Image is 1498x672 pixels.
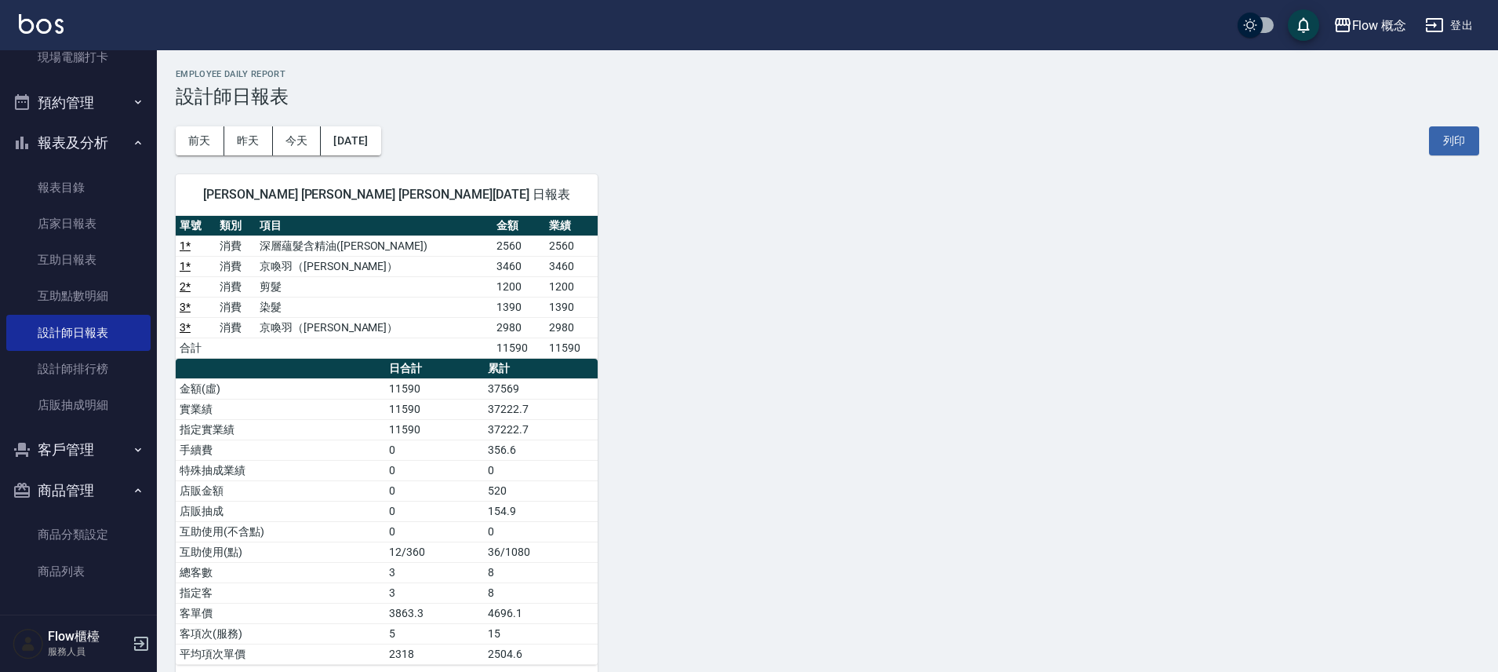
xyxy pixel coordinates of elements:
[493,317,545,338] td: 2980
[1352,16,1407,35] div: Flow 概念
[484,460,598,480] td: 0
[484,562,598,583] td: 8
[493,338,545,358] td: 11590
[493,276,545,297] td: 1200
[176,126,224,155] button: 前天
[48,645,128,659] p: 服務人員
[493,236,545,256] td: 2560
[484,440,598,460] td: 356.6
[385,583,484,603] td: 3
[256,256,493,276] td: 京喚羽（[PERSON_NAME]）
[48,629,128,645] h5: Flow櫃檯
[484,419,598,440] td: 37222.7
[176,623,385,644] td: 客項次(服務)
[545,236,598,256] td: 2560
[385,603,484,623] td: 3863.3
[256,216,493,236] th: 項目
[176,399,385,419] td: 實業績
[176,542,385,562] td: 互助使用(點)
[6,517,151,553] a: 商品分類設定
[224,126,273,155] button: 昨天
[6,553,151,590] a: 商品列表
[176,460,385,480] td: 特殊抽成業績
[545,256,598,276] td: 3460
[256,236,493,256] td: 深層蘊髮含精油([PERSON_NAME])
[176,338,216,358] td: 合計
[176,419,385,440] td: 指定實業績
[545,297,598,317] td: 1390
[385,644,484,664] td: 2318
[216,317,256,338] td: 消費
[6,315,151,351] a: 設計師日報表
[256,317,493,338] td: 京喚羽（[PERSON_NAME]）
[385,440,484,460] td: 0
[545,317,598,338] td: 2980
[6,206,151,242] a: 店家日報表
[484,359,598,379] th: 累計
[484,501,598,521] td: 154.9
[176,562,385,583] td: 總客數
[176,480,385,501] td: 店販金額
[256,276,493,297] td: 剪髮
[216,297,256,317] td: 消費
[385,623,484,644] td: 5
[385,521,484,542] td: 0
[6,82,151,123] button: 預約管理
[385,359,484,379] th: 日合計
[484,644,598,664] td: 2504.6
[176,501,385,521] td: 店販抽成
[1429,126,1479,155] button: 列印
[484,583,598,603] td: 8
[273,126,322,155] button: 今天
[1419,11,1479,40] button: 登出
[545,216,598,236] th: 業績
[385,542,484,562] td: 12/360
[176,378,385,399] td: 金額(虛)
[6,387,151,423] a: 店販抽成明細
[6,351,151,387] a: 設計師排行榜
[484,521,598,542] td: 0
[6,39,151,75] a: 現場電腦打卡
[484,480,598,501] td: 520
[1327,9,1413,42] button: Flow 概念
[176,216,216,236] th: 單號
[484,542,598,562] td: 36/1080
[176,86,1479,108] h3: 設計師日報表
[6,470,151,511] button: 商品管理
[545,276,598,297] td: 1200
[176,216,598,359] table: a dense table
[176,583,385,603] td: 指定客
[484,399,598,419] td: 37222.7
[484,603,598,623] td: 4696.1
[19,14,64,34] img: Logo
[6,122,151,163] button: 報表及分析
[493,256,545,276] td: 3460
[484,378,598,399] td: 37569
[6,242,151,278] a: 互助日報表
[385,460,484,480] td: 0
[385,419,484,440] td: 11590
[216,216,256,236] th: 類別
[385,480,484,501] td: 0
[176,644,385,664] td: 平均項次單價
[484,623,598,644] td: 15
[216,236,256,256] td: 消費
[256,297,493,317] td: 染髮
[13,628,44,659] img: Person
[176,359,598,665] table: a dense table
[385,399,484,419] td: 11590
[493,216,545,236] th: 金額
[385,562,484,583] td: 3
[1288,9,1319,41] button: save
[545,338,598,358] td: 11590
[6,278,151,314] a: 互助點數明細
[385,378,484,399] td: 11590
[385,501,484,521] td: 0
[321,126,380,155] button: [DATE]
[216,256,256,276] td: 消費
[6,429,151,470] button: 客戶管理
[176,440,385,460] td: 手續費
[176,521,385,542] td: 互助使用(不含點)
[176,69,1479,79] h2: Employee Daily Report
[493,297,545,317] td: 1390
